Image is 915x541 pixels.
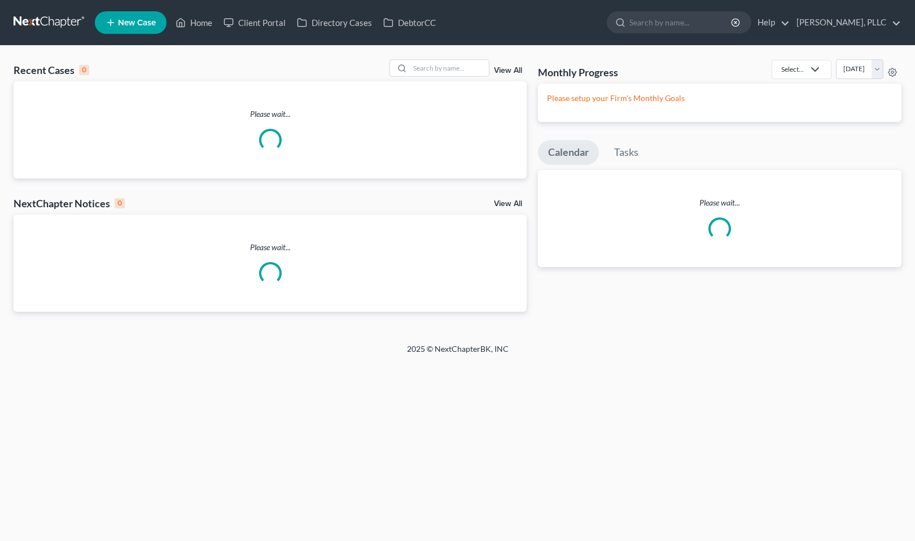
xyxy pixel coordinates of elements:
[14,242,527,253] p: Please wait...
[538,140,599,165] a: Calendar
[218,12,291,33] a: Client Portal
[604,140,649,165] a: Tasks
[291,12,378,33] a: Directory Cases
[494,200,522,208] a: View All
[791,12,901,33] a: [PERSON_NAME], PLLC
[170,12,218,33] a: Home
[136,343,780,364] div: 2025 © NextChapterBK, INC
[781,64,804,74] div: Select...
[118,19,156,27] span: New Case
[79,65,89,75] div: 0
[629,12,733,33] input: Search by name...
[14,197,125,210] div: NextChapter Notices
[115,198,125,208] div: 0
[752,12,790,33] a: Help
[547,93,892,104] p: Please setup your Firm's Monthly Goals
[410,60,489,76] input: Search by name...
[378,12,441,33] a: DebtorCC
[14,108,527,120] p: Please wait...
[494,67,522,75] a: View All
[14,63,89,77] div: Recent Cases
[538,197,901,208] p: Please wait...
[538,66,618,79] h3: Monthly Progress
